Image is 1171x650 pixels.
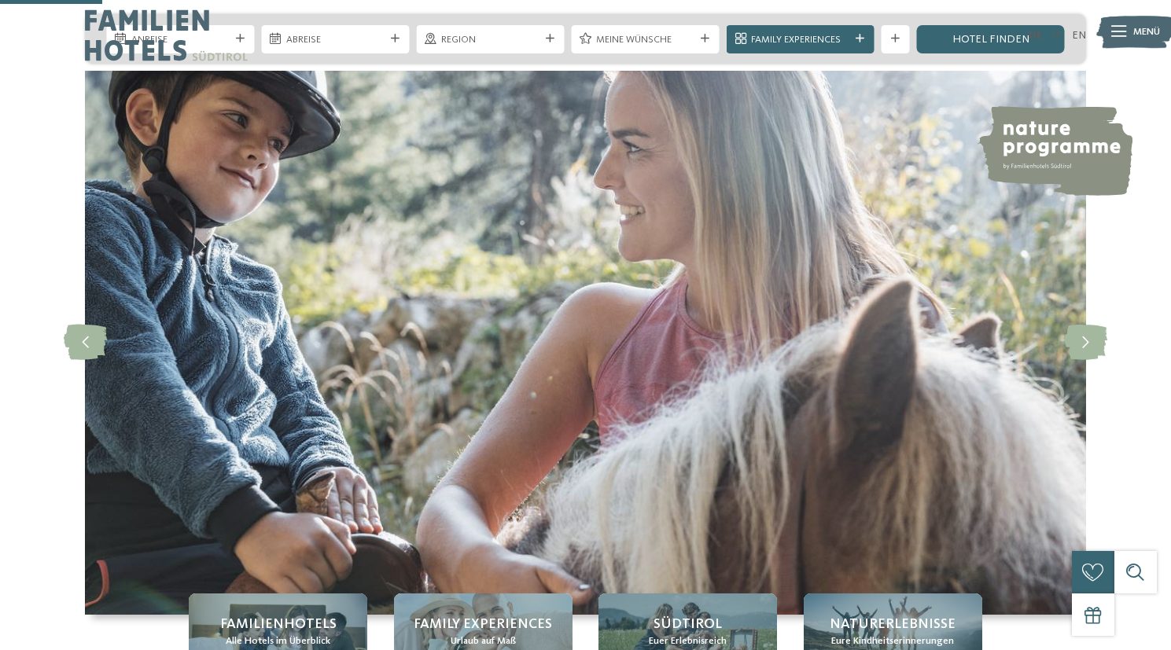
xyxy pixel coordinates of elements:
a: EN [1072,30,1086,41]
img: Familienhotels Südtirol: The happy family places [85,71,1086,615]
a: DE [1029,30,1042,41]
span: Menü [1133,25,1160,39]
span: Euer Erlebnisreich [649,634,727,648]
img: nature programme by Familienhotels Südtirol [977,106,1132,196]
span: Family Experiences [414,615,552,634]
span: Familienhotels [220,615,337,634]
span: Alle Hotels im Überblick [226,634,330,648]
span: Eure Kindheitserinnerungen [831,634,954,648]
a: IT [1052,30,1061,41]
span: Südtirol [654,615,722,634]
span: Urlaub auf Maß [451,634,516,648]
span: Naturerlebnisse [830,615,956,634]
